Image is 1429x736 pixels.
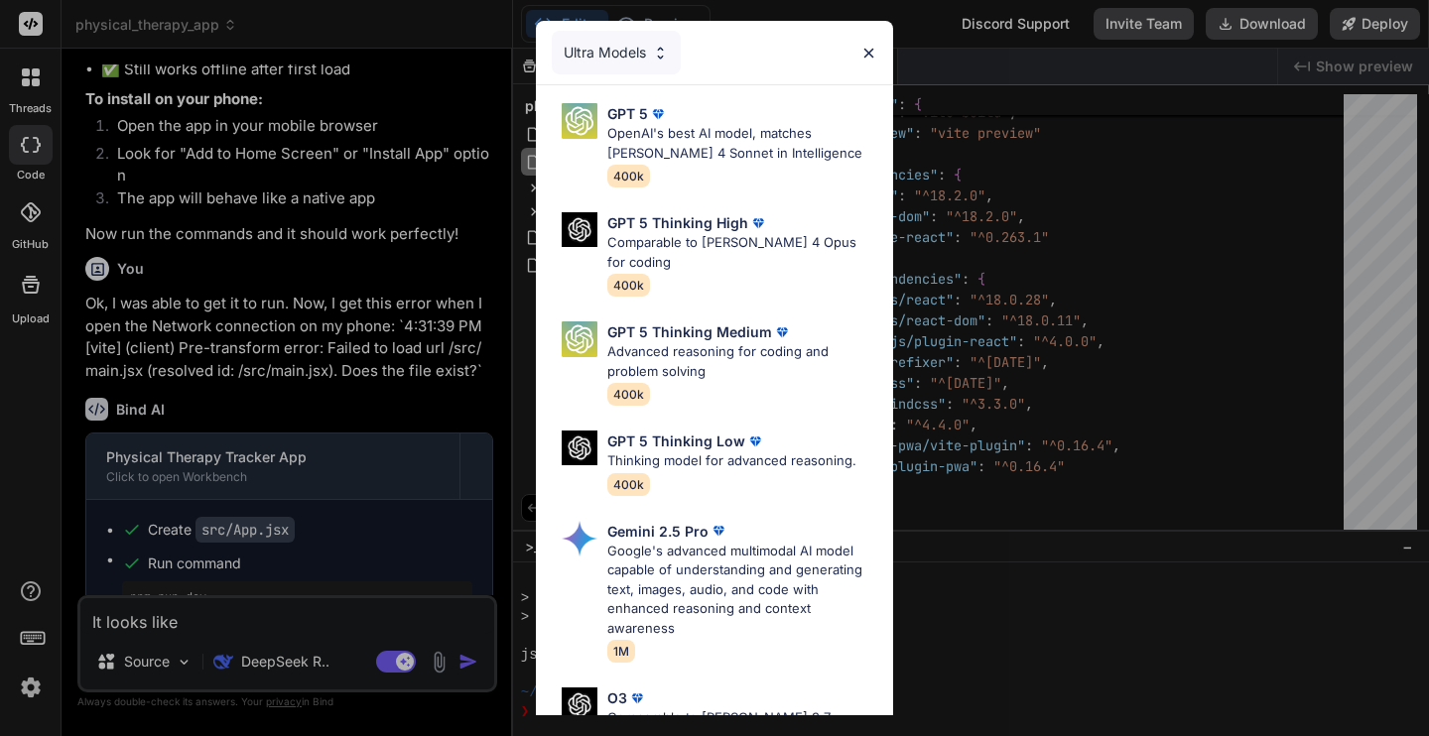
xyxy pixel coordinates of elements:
[562,521,597,556] img: Pick Models
[627,688,647,708] img: premium
[607,430,745,451] p: GPT 5 Thinking Low
[607,473,650,496] span: 400k
[562,687,597,722] img: Pick Models
[562,212,597,247] img: Pick Models
[562,430,597,465] img: Pick Models
[607,103,648,124] p: GPT 5
[648,104,668,124] img: premium
[562,103,597,139] img: Pick Models
[607,124,877,163] p: OpenAI's best AI model, matches [PERSON_NAME] 4 Sonnet in Intelligence
[709,521,728,541] img: premium
[607,521,709,542] p: Gemini 2.5 Pro
[772,322,792,342] img: premium
[607,542,877,639] p: Google's advanced multimodal AI model capable of understanding and generating text, images, audio...
[607,165,650,187] span: 400k
[552,31,681,74] div: Ultra Models
[652,45,669,61] img: Pick Models
[607,451,856,471] p: Thinking model for advanced reasoning.
[607,212,748,233] p: GPT 5 Thinking High
[607,274,650,297] span: 400k
[745,431,765,451] img: premium
[607,321,772,342] p: GPT 5 Thinking Medium
[607,233,877,272] p: Comparable to [PERSON_NAME] 4 Opus for coding
[607,687,627,708] p: O3
[607,640,635,663] span: 1M
[607,342,877,381] p: Advanced reasoning for coding and problem solving
[748,213,768,233] img: premium
[562,321,597,357] img: Pick Models
[607,383,650,406] span: 400k
[860,45,877,61] img: close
